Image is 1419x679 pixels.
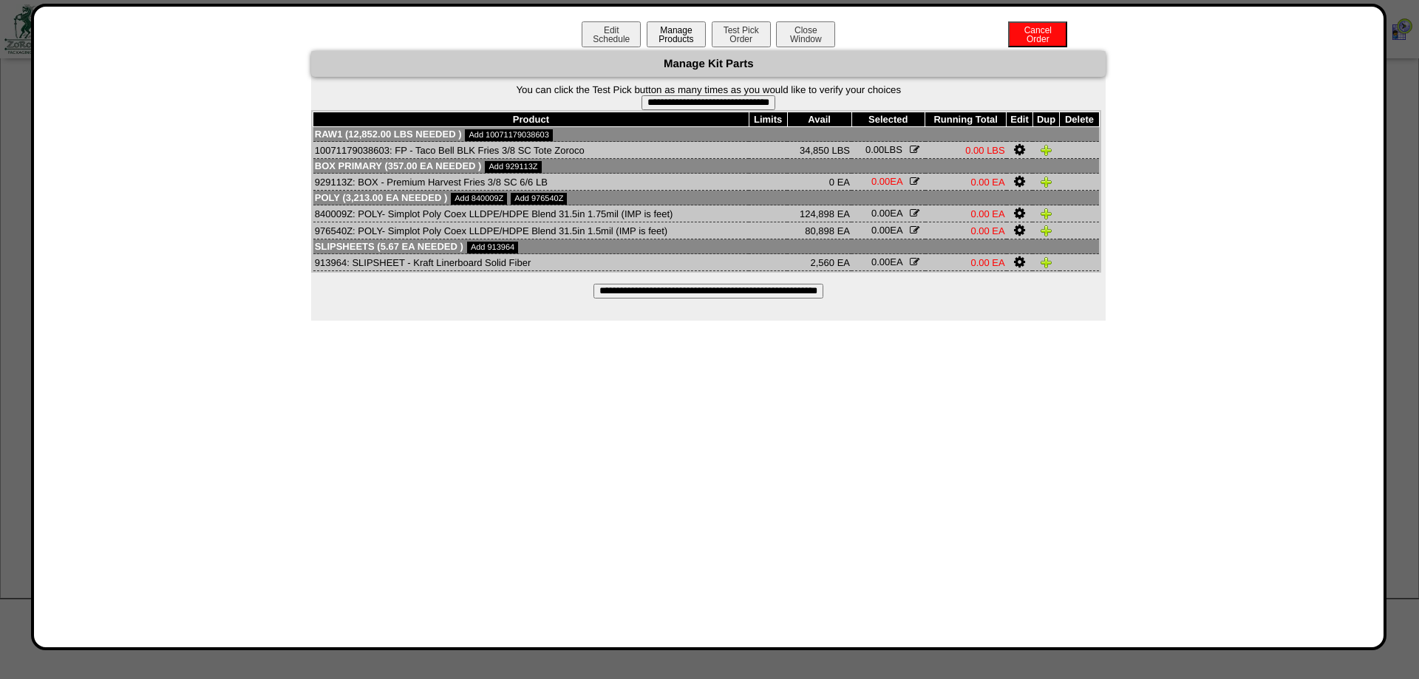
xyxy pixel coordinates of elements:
[712,21,771,47] button: Test PickOrder
[1032,112,1060,127] th: Dup
[313,222,749,239] td: 976540Z: POLY- Simplot Poly Coex LLDPE/HDPE Blend 31.5in 1.5mil (IMP is feet)
[787,205,851,222] td: 124,898 EA
[1041,176,1052,188] img: Duplicate Item
[313,191,1099,205] td: Poly (3,213.00 EA needed )
[871,208,902,219] span: EA
[311,84,1106,110] form: You can click the Test Pick button as many times as you would like to verify your choices
[1008,21,1067,47] button: CancelOrder
[787,222,851,239] td: 80,898 EA
[787,174,851,191] td: 0 EA
[1060,112,1099,127] th: Delete
[925,254,1007,271] td: 0.00 EA
[871,256,890,267] span: 0.00
[1041,208,1052,219] img: Duplicate Item
[311,51,1106,77] div: Manage Kit Parts
[871,176,902,187] span: EA
[313,112,749,127] th: Product
[871,208,890,219] span: 0.00
[865,144,884,155] span: 0.00
[925,174,1007,191] td: 0.00 EA
[871,176,890,187] span: 0.00
[313,254,749,271] td: 913964: SLIPSHEET - Kraft Linerboard Solid Fiber
[787,142,851,159] td: 34,850 LBS
[871,225,902,236] span: EA
[1041,225,1052,236] img: Duplicate Item
[485,161,541,173] a: Add 929113Z
[647,21,706,47] button: ManageProducts
[925,142,1007,159] td: 0.00 LBS
[787,254,851,271] td: 2,560 EA
[582,21,641,47] button: EditSchedule
[871,225,890,236] span: 0.00
[925,222,1007,239] td: 0.00 EA
[865,144,902,155] span: LBS
[313,174,749,191] td: 929113Z: BOX - Premium Harvest Fries 3/8 SC 6/6 LB
[775,33,837,44] a: CloseWindow
[1041,256,1052,268] img: Duplicate Item
[511,193,567,205] a: Add 976540Z
[467,242,518,253] a: Add 913964
[313,159,1099,174] td: Box Primary (357.00 EA needed )
[313,127,1099,142] td: Raw1 (12,852.00 LBS needed )
[313,239,1099,254] td: Slipsheets (5.67 EA needed )
[749,112,787,127] th: Limits
[313,205,749,222] td: 840009Z: POLY- Simplot Poly Coex LLDPE/HDPE Blend 31.5in 1.75mil (IMP is feet)
[851,112,925,127] th: Selected
[313,142,749,159] td: 10071179038603: FP - Taco Bell BLK Fries 3/8 SC Tote Zoroco
[787,112,851,127] th: Avail
[1007,112,1033,127] th: Edit
[871,256,902,267] span: EA
[1041,144,1052,156] img: Duplicate Item
[465,129,552,141] a: Add 10071179038603
[925,205,1007,222] td: 0.00 EA
[925,112,1007,127] th: Running Total
[776,21,835,47] button: CloseWindow
[451,193,507,205] a: Add 840009Z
